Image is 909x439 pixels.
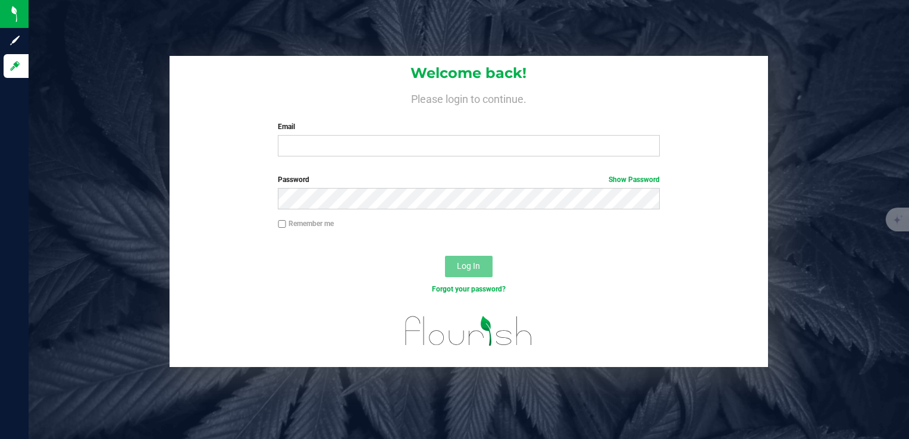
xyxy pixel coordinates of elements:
[445,256,493,277] button: Log In
[394,307,544,355] img: flourish_logo.svg
[9,60,21,72] inline-svg: Log in
[278,121,659,132] label: Email
[170,65,769,81] h1: Welcome back!
[278,175,309,184] span: Password
[432,285,506,293] a: Forgot your password?
[170,90,769,105] h4: Please login to continue.
[278,220,286,228] input: Remember me
[609,175,660,184] a: Show Password
[278,218,334,229] label: Remember me
[9,35,21,46] inline-svg: Sign up
[457,261,480,271] span: Log In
